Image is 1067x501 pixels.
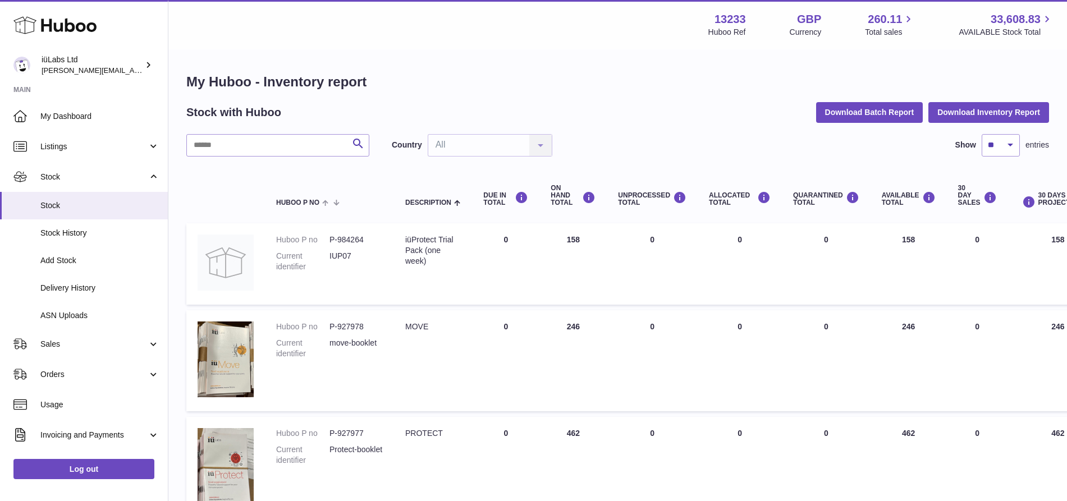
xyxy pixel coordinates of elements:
[276,444,329,466] dt: Current identifier
[405,321,461,332] div: MOVE
[405,235,461,266] div: iüProtect Trial Pack (one week)
[186,105,281,120] h2: Stock with Huboo
[947,223,1008,305] td: 0
[472,310,539,411] td: 0
[483,191,528,206] div: DUE IN TOTAL
[1025,140,1049,150] span: entries
[276,251,329,272] dt: Current identifier
[40,228,159,238] span: Stock History
[793,191,859,206] div: QUARANTINED Total
[186,73,1049,91] h1: My Huboo - Inventory report
[928,102,1049,122] button: Download Inventory Report
[708,27,746,38] div: Huboo Ref
[991,12,1041,27] span: 33,608.83
[698,223,782,305] td: 0
[865,12,915,38] a: 260.11 Total sales
[959,12,1054,38] a: 33,608.83 AVAILABLE Stock Total
[715,12,746,27] strong: 13233
[871,310,947,411] td: 246
[868,12,902,27] span: 260.11
[13,459,154,479] a: Log out
[551,185,596,207] div: ON HAND Total
[40,283,159,293] span: Delivery History
[824,429,828,438] span: 0
[42,54,143,76] div: iüLabs Ltd
[276,428,329,439] dt: Huboo P no
[329,444,383,466] dd: Protect-booklet
[405,428,461,439] div: PROTECT
[816,102,923,122] button: Download Batch Report
[40,430,148,440] span: Invoicing and Payments
[958,185,997,207] div: 30 DAY SALES
[472,223,539,305] td: 0
[947,310,1008,411] td: 0
[824,235,828,244] span: 0
[392,140,422,150] label: Country
[276,338,329,359] dt: Current identifier
[871,223,947,305] td: 158
[865,27,915,38] span: Total sales
[276,199,319,206] span: Huboo P no
[329,251,383,272] dd: IUP07
[40,141,148,152] span: Listings
[329,235,383,245] dd: P-984264
[40,200,159,211] span: Stock
[539,310,607,411] td: 246
[198,235,254,291] img: product image
[40,310,159,321] span: ASN Uploads
[42,66,225,75] span: [PERSON_NAME][EMAIL_ADDRESS][DOMAIN_NAME]
[40,399,159,410] span: Usage
[709,191,771,206] div: ALLOCATED Total
[824,322,828,331] span: 0
[955,140,976,150] label: Show
[276,321,329,332] dt: Huboo P no
[405,199,451,206] span: Description
[329,428,383,439] dd: P-927977
[882,191,936,206] div: AVAILABLE Total
[276,235,329,245] dt: Huboo P no
[618,191,686,206] div: UNPROCESSED Total
[329,338,383,359] dd: move-booklet
[539,223,607,305] td: 158
[40,172,148,182] span: Stock
[40,339,148,350] span: Sales
[797,12,821,27] strong: GBP
[13,57,30,73] img: annunziata@iulabs.co
[790,27,822,38] div: Currency
[959,27,1054,38] span: AVAILABLE Stock Total
[40,255,159,266] span: Add Stock
[40,111,159,122] span: My Dashboard
[607,310,698,411] td: 0
[198,321,254,397] img: product image
[698,310,782,411] td: 0
[40,369,148,380] span: Orders
[329,321,383,332] dd: P-927978
[607,223,698,305] td: 0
